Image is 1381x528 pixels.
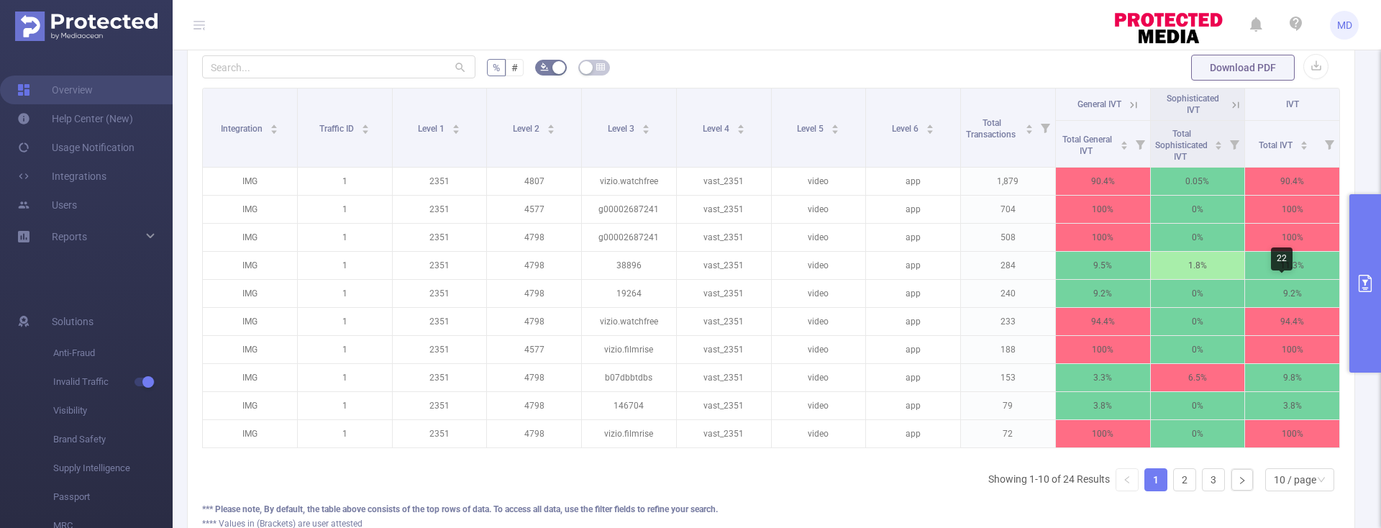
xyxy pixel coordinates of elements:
[53,483,173,511] span: Passport
[582,392,676,419] p: 146704
[831,122,839,131] div: Sort
[1120,144,1128,148] i: icon: caret-down
[1259,140,1295,150] span: Total IVT
[1271,247,1293,270] div: 22
[1300,144,1308,148] i: icon: caret-down
[961,392,1055,419] p: 79
[582,336,676,363] p: vizio.filmrise
[988,468,1110,491] li: Showing 1-10 of 24 Results
[1173,468,1196,491] li: 2
[547,122,555,127] i: icon: caret-up
[1245,196,1339,223] p: 100%
[677,420,771,447] p: vast_2351
[608,124,637,134] span: Level 3
[1337,11,1352,40] span: MD
[53,339,173,368] span: Anti-Fraud
[772,224,866,251] p: video
[1151,364,1245,391] p: 6.5%
[1151,252,1245,279] p: 1.8%
[677,280,771,307] p: vast_2351
[1317,475,1326,486] i: icon: down
[1151,196,1245,223] p: 0%
[772,280,866,307] p: video
[393,252,487,279] p: 2351
[866,252,960,279] p: app
[487,308,581,335] p: 4798
[393,420,487,447] p: 2351
[1056,168,1150,195] p: 90.4%
[582,420,676,447] p: vizio.filmrise
[1167,94,1219,115] span: Sophisticated IVT
[17,133,135,162] a: Usage Notification
[393,364,487,391] p: 2351
[961,224,1055,251] p: 508
[1155,129,1208,162] span: Total Sophisticated IVT
[1056,364,1150,391] p: 3.3%
[487,252,581,279] p: 4798
[1215,139,1223,143] i: icon: caret-up
[582,224,676,251] p: g00002687241
[866,336,960,363] p: app
[582,308,676,335] p: vizio.watchfree
[393,196,487,223] p: 2351
[866,224,960,251] p: app
[582,252,676,279] p: 38896
[892,124,921,134] span: Level 6
[203,308,297,335] p: IMG
[452,128,460,132] i: icon: caret-down
[866,420,960,447] p: app
[298,364,392,391] p: 1
[513,124,542,134] span: Level 2
[1319,121,1339,167] i: Filter menu
[772,168,866,195] p: video
[703,124,731,134] span: Level 4
[1056,392,1150,419] p: 3.8%
[361,122,370,131] div: Sort
[772,364,866,391] p: video
[393,392,487,419] p: 2351
[926,122,934,127] i: icon: caret-up
[1245,252,1339,279] p: 11.3%
[1224,121,1244,167] i: Filter menu
[1025,128,1033,132] i: icon: caret-down
[1151,336,1245,363] p: 0%
[1245,392,1339,419] p: 3.8%
[393,280,487,307] p: 2351
[547,122,555,131] div: Sort
[487,336,581,363] p: 4577
[1120,139,1128,143] i: icon: caret-up
[452,122,460,127] i: icon: caret-up
[677,336,771,363] p: vast_2351
[1203,469,1224,491] a: 3
[677,308,771,335] p: vast_2351
[203,224,297,251] p: IMG
[1056,420,1150,447] p: 100%
[772,420,866,447] p: video
[203,252,297,279] p: IMG
[452,122,460,131] div: Sort
[582,168,676,195] p: vizio.watchfree
[1151,392,1245,419] p: 0%
[487,196,581,223] p: 4577
[582,196,676,223] p: g00002687241
[53,368,173,396] span: Invalid Traffic
[1245,420,1339,447] p: 100%
[1130,121,1150,167] i: Filter menu
[1123,475,1131,484] i: icon: left
[926,122,934,131] div: Sort
[487,280,581,307] p: 4798
[203,392,297,419] p: IMG
[866,308,960,335] p: app
[487,224,581,251] p: 4798
[1238,476,1246,485] i: icon: right
[1056,224,1150,251] p: 100%
[1274,469,1316,491] div: 10 / page
[1025,122,1033,127] i: icon: caret-up
[677,168,771,195] p: vast_2351
[582,364,676,391] p: b07dbbtdbs
[596,63,605,71] i: icon: table
[298,420,392,447] p: 1
[203,196,297,223] p: IMG
[540,63,549,71] i: icon: bg-colors
[1245,168,1339,195] p: 90.4%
